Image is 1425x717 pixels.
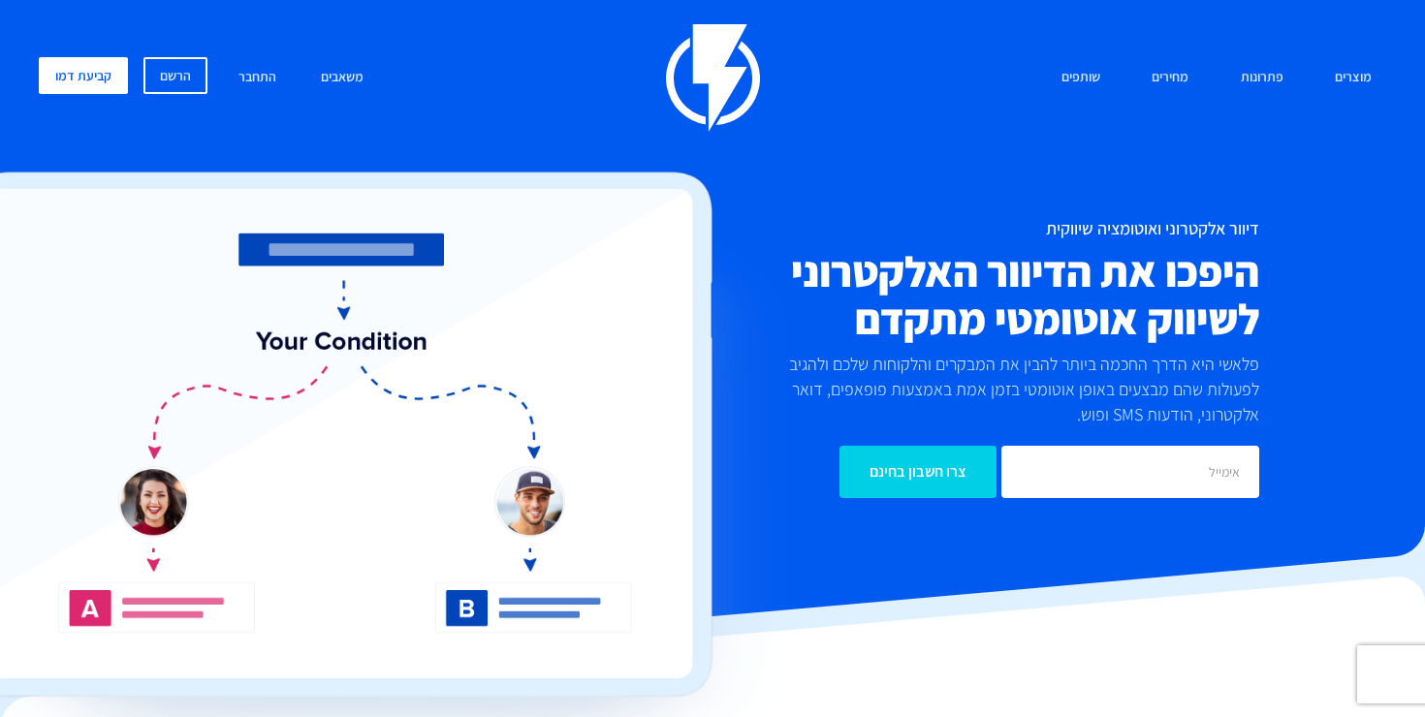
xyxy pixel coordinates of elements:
p: פלאשי היא הדרך החכמה ביותר להבין את המבקרים והלקוחות שלכם ולהגיב לפעולות שהם מבצעים באופן אוטומטי... [783,352,1259,426]
a: משאבים [306,57,378,99]
a: פתרונות [1226,57,1298,99]
a: התחבר [224,57,291,99]
a: קביעת דמו [39,57,128,94]
a: מחירים [1137,57,1203,99]
a: מוצרים [1320,57,1386,99]
a: הרשם [143,57,207,94]
h1: דיוור אלקטרוני ואוטומציה שיווקית [615,219,1259,238]
input: אימייל [1001,446,1259,498]
input: צרו חשבון בחינם [839,446,997,498]
a: שותפים [1047,57,1115,99]
h2: היפכו את הדיוור האלקטרוני לשיווק אוטומטי מתקדם [615,248,1259,342]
